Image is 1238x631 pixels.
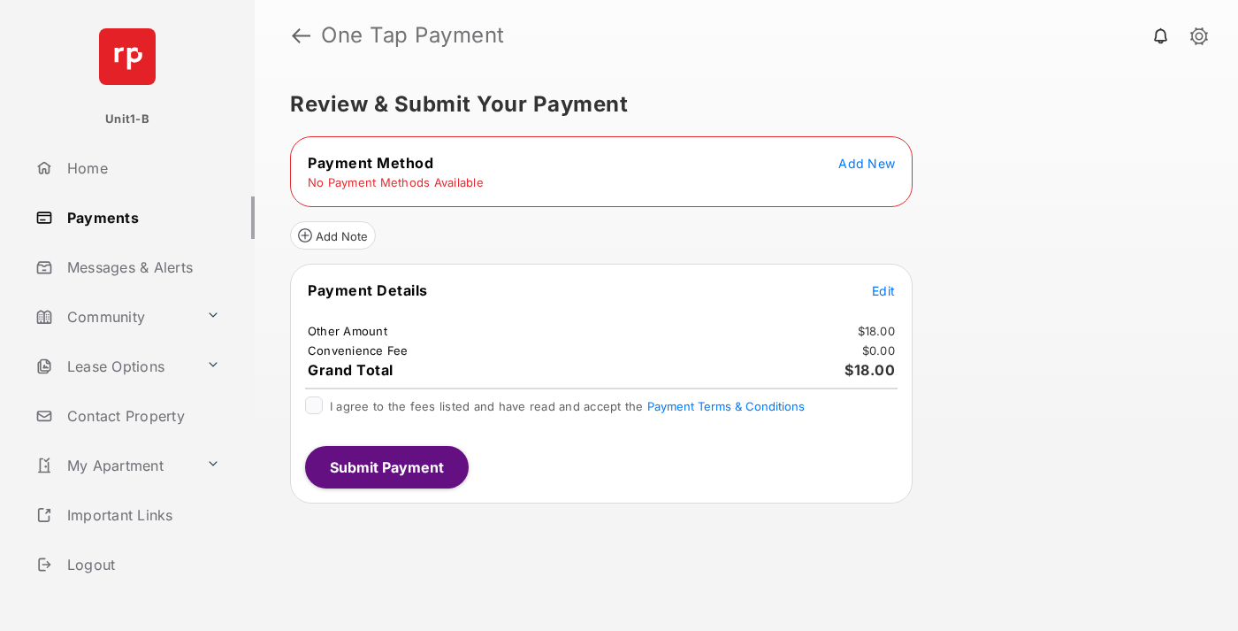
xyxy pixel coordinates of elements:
[28,543,255,586] a: Logout
[844,361,895,379] span: $18.00
[308,361,394,379] span: Grand Total
[838,154,895,172] button: Add New
[28,444,199,487] a: My Apartment
[838,156,895,171] span: Add New
[321,25,505,46] strong: One Tap Payment
[307,323,388,339] td: Other Amount
[307,174,485,190] td: No Payment Methods Available
[105,111,149,128] p: Unit1-B
[647,399,805,413] button: I agree to the fees listed and have read and accept the
[99,28,156,85] img: svg+xml;base64,PHN2ZyB4bWxucz0iaHR0cDovL3d3dy53My5vcmcvMjAwMC9zdmciIHdpZHRoPSI2NCIgaGVpZ2h0PSI2NC...
[28,395,255,437] a: Contact Property
[290,221,376,250] button: Add Note
[308,281,428,299] span: Payment Details
[307,342,409,358] td: Convenience Fee
[28,494,227,536] a: Important Links
[308,154,433,172] span: Payment Method
[28,196,255,239] a: Payments
[857,323,897,339] td: $18.00
[872,281,895,299] button: Edit
[330,399,805,413] span: I agree to the fees listed and have read and accept the
[290,94,1188,115] h5: Review & Submit Your Payment
[28,345,199,388] a: Lease Options
[305,446,469,489] button: Submit Payment
[872,283,895,298] span: Edit
[28,246,255,289] a: Messages & Alerts
[28,147,255,189] a: Home
[861,342,896,358] td: $0.00
[28,296,199,338] a: Community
